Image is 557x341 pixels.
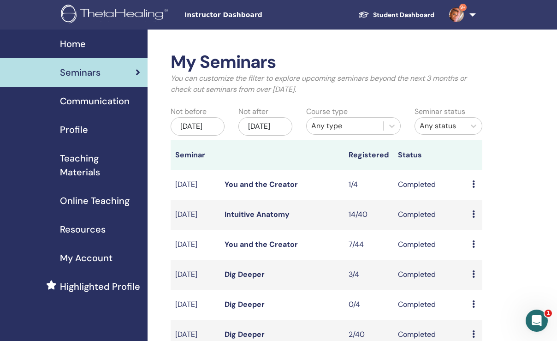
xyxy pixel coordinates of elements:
td: Completed [393,170,468,200]
span: 1 [545,310,552,317]
td: [DATE] [171,230,220,260]
p: You can customize the filter to explore upcoming seminars beyond the next 3 months or check out s... [171,73,482,95]
label: Seminar status [415,106,465,117]
span: Teaching Materials [60,151,140,179]
iframe: Intercom live chat [526,310,548,332]
span: Communication [60,94,130,108]
td: Completed [393,290,468,320]
td: 0/4 [344,290,393,320]
label: Course type [306,106,348,117]
span: Instructor Dashboard [184,10,323,20]
a: Student Dashboard [351,6,442,24]
th: Seminar [171,140,220,170]
img: graduation-cap-white.svg [358,11,369,18]
td: [DATE] [171,260,220,290]
span: Online Teaching [60,194,130,208]
a: Intuitive Anatomy [225,209,290,219]
span: Resources [60,222,106,236]
a: You and the Creator [225,179,298,189]
td: Completed [393,200,468,230]
label: Not before [171,106,207,117]
div: [DATE] [171,117,225,136]
span: Seminars [60,66,101,79]
td: 3/4 [344,260,393,290]
img: logo.png [61,5,171,25]
td: 7/44 [344,230,393,260]
div: Any status [420,120,460,132]
span: Highlighted Profile [60,280,140,293]
th: Status [393,140,468,170]
div: Any type [311,120,379,132]
a: Dig Deeper [225,299,265,309]
h2: My Seminars [171,52,482,73]
td: Completed [393,260,468,290]
span: Profile [60,123,88,137]
img: default.jpg [449,7,464,22]
td: [DATE] [171,200,220,230]
a: Dig Deeper [225,269,265,279]
span: My Account [60,251,113,265]
span: 9+ [459,4,467,11]
span: Home [60,37,86,51]
td: 1/4 [344,170,393,200]
label: Not after [238,106,268,117]
td: 14/40 [344,200,393,230]
td: [DATE] [171,170,220,200]
td: [DATE] [171,290,220,320]
div: [DATE] [238,117,292,136]
td: Completed [393,230,468,260]
a: Dig Deeper [225,329,265,339]
a: You and the Creator [225,239,298,249]
th: Registered [344,140,393,170]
